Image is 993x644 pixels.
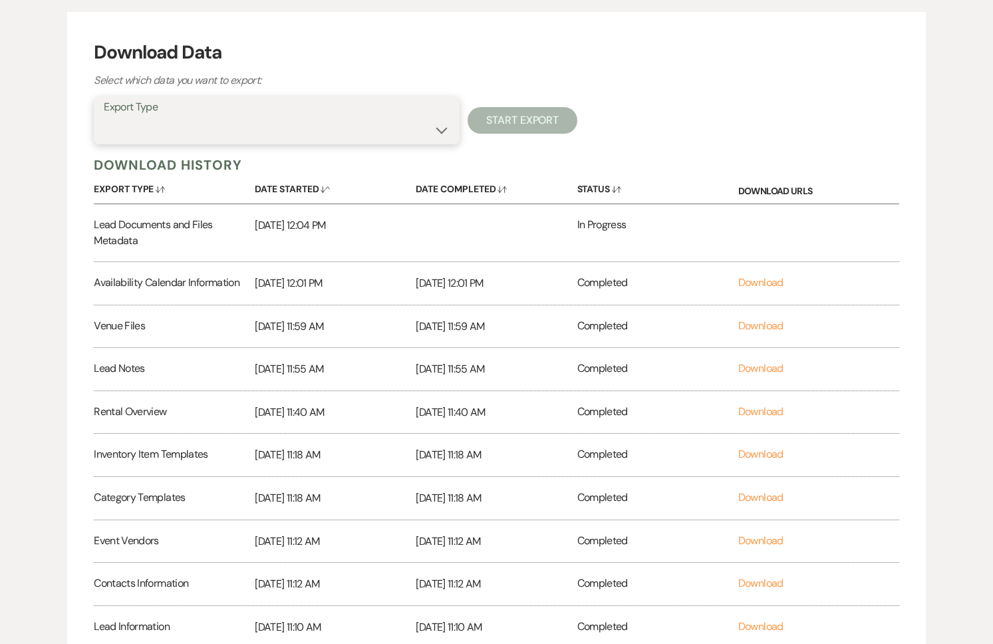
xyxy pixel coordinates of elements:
[577,348,738,391] div: Completed
[255,404,416,421] p: [DATE] 11:40 AM
[577,563,738,605] div: Completed
[416,404,577,421] p: [DATE] 11:40 AM
[738,534,783,548] a: Download
[416,490,577,507] p: [DATE] 11:18 AM
[255,575,416,593] p: [DATE] 11:12 AM
[255,490,416,507] p: [DATE] 11:18 AM
[577,520,738,563] div: Completed
[94,563,255,605] div: Contacts Information
[255,619,416,636] p: [DATE] 11:10 AM
[104,98,450,117] label: Export Type
[255,174,416,200] button: Date Started
[416,361,577,378] p: [DATE] 11:55 AM
[94,305,255,348] div: Venue Files
[738,275,783,289] a: Download
[416,318,577,335] p: [DATE] 11:59 AM
[94,391,255,434] div: Rental Overview
[416,575,577,593] p: [DATE] 11:12 AM
[416,446,577,464] p: [DATE] 11:18 AM
[94,204,255,261] div: Lead Documents and Files Metadata
[255,446,416,464] p: [DATE] 11:18 AM
[255,217,416,234] p: [DATE] 12:04 PM
[468,107,577,134] button: Start Export
[577,477,738,520] div: Completed
[416,619,577,636] p: [DATE] 11:10 AM
[94,348,255,391] div: Lead Notes
[738,576,783,590] a: Download
[738,404,783,418] a: Download
[577,262,738,305] div: Completed
[94,434,255,476] div: Inventory Item Templates
[94,262,255,305] div: Availability Calendar Information
[577,174,738,200] button: Status
[94,72,559,89] p: Select which data you want to export:
[577,434,738,476] div: Completed
[94,174,255,200] button: Export Type
[94,477,255,520] div: Category Templates
[738,174,899,204] div: Download URLs
[255,533,416,550] p: [DATE] 11:12 AM
[577,204,738,261] div: In Progress
[416,174,577,200] button: Date Completed
[738,361,783,375] a: Download
[738,319,783,333] a: Download
[577,391,738,434] div: Completed
[94,520,255,563] div: Event Vendors
[94,156,899,174] h5: Download History
[738,447,783,461] a: Download
[255,361,416,378] p: [DATE] 11:55 AM
[255,275,416,292] p: [DATE] 12:01 PM
[416,275,577,292] p: [DATE] 12:01 PM
[738,619,783,633] a: Download
[94,39,899,67] h3: Download Data
[416,533,577,550] p: [DATE] 11:12 AM
[738,490,783,504] a: Download
[255,318,416,335] p: [DATE] 11:59 AM
[577,305,738,348] div: Completed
